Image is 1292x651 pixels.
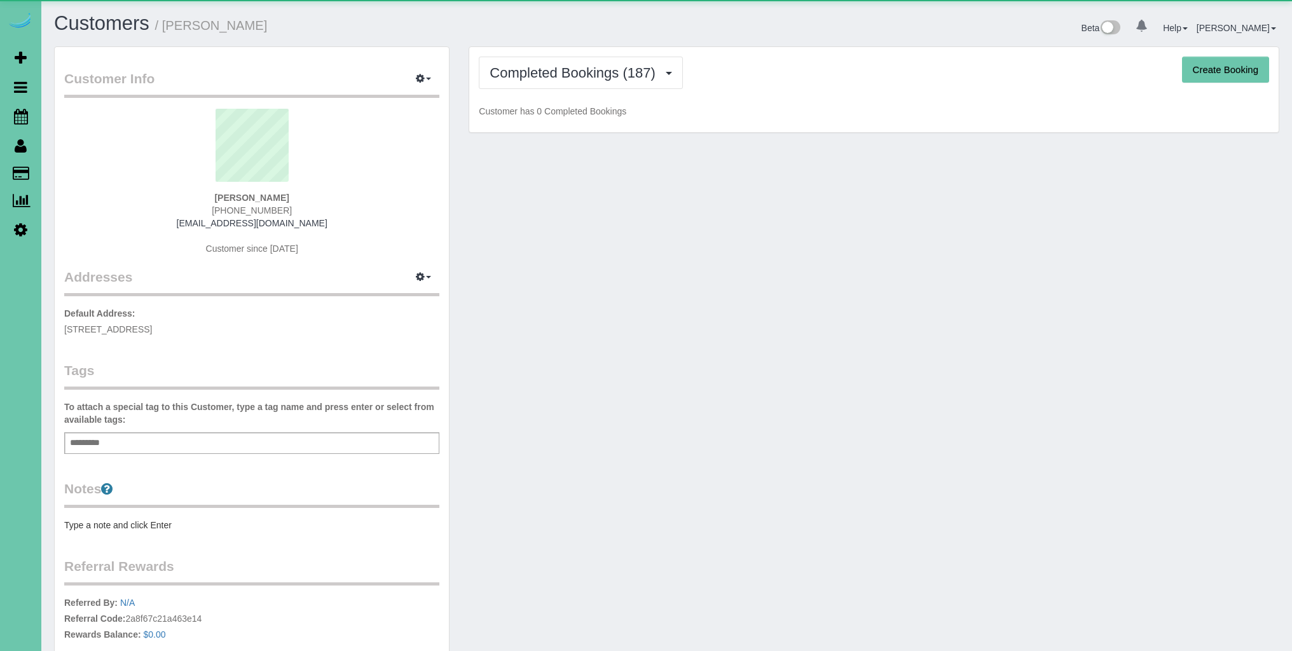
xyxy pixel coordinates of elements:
[54,12,149,34] a: Customers
[64,361,439,390] legend: Tags
[64,628,141,641] label: Rewards Balance:
[214,193,289,203] strong: [PERSON_NAME]
[155,18,268,32] small: / [PERSON_NAME]
[212,205,292,216] span: [PHONE_NUMBER]
[479,57,683,89] button: Completed Bookings (187)
[64,479,439,508] legend: Notes
[144,629,166,640] a: $0.00
[64,69,439,98] legend: Customer Info
[64,324,152,334] span: [STREET_ADDRESS]
[490,65,661,81] span: Completed Bookings (187)
[120,598,135,608] a: N/A
[1197,23,1276,33] a: [PERSON_NAME]
[64,596,118,609] label: Referred By:
[64,401,439,426] label: To attach a special tag to this Customer, type a tag name and press enter or select from availabl...
[64,307,135,320] label: Default Address:
[64,557,439,586] legend: Referral Rewards
[177,218,327,228] a: [EMAIL_ADDRESS][DOMAIN_NAME]
[479,105,1269,118] p: Customer has 0 Completed Bookings
[64,519,439,531] pre: Type a note and click Enter
[64,612,125,625] label: Referral Code:
[1099,20,1120,37] img: New interface
[1163,23,1188,33] a: Help
[1082,23,1121,33] a: Beta
[206,243,298,254] span: Customer since [DATE]
[1182,57,1269,83] button: Create Booking
[64,596,439,644] p: 2a8f67c21a463e14
[8,13,33,31] img: Automaid Logo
